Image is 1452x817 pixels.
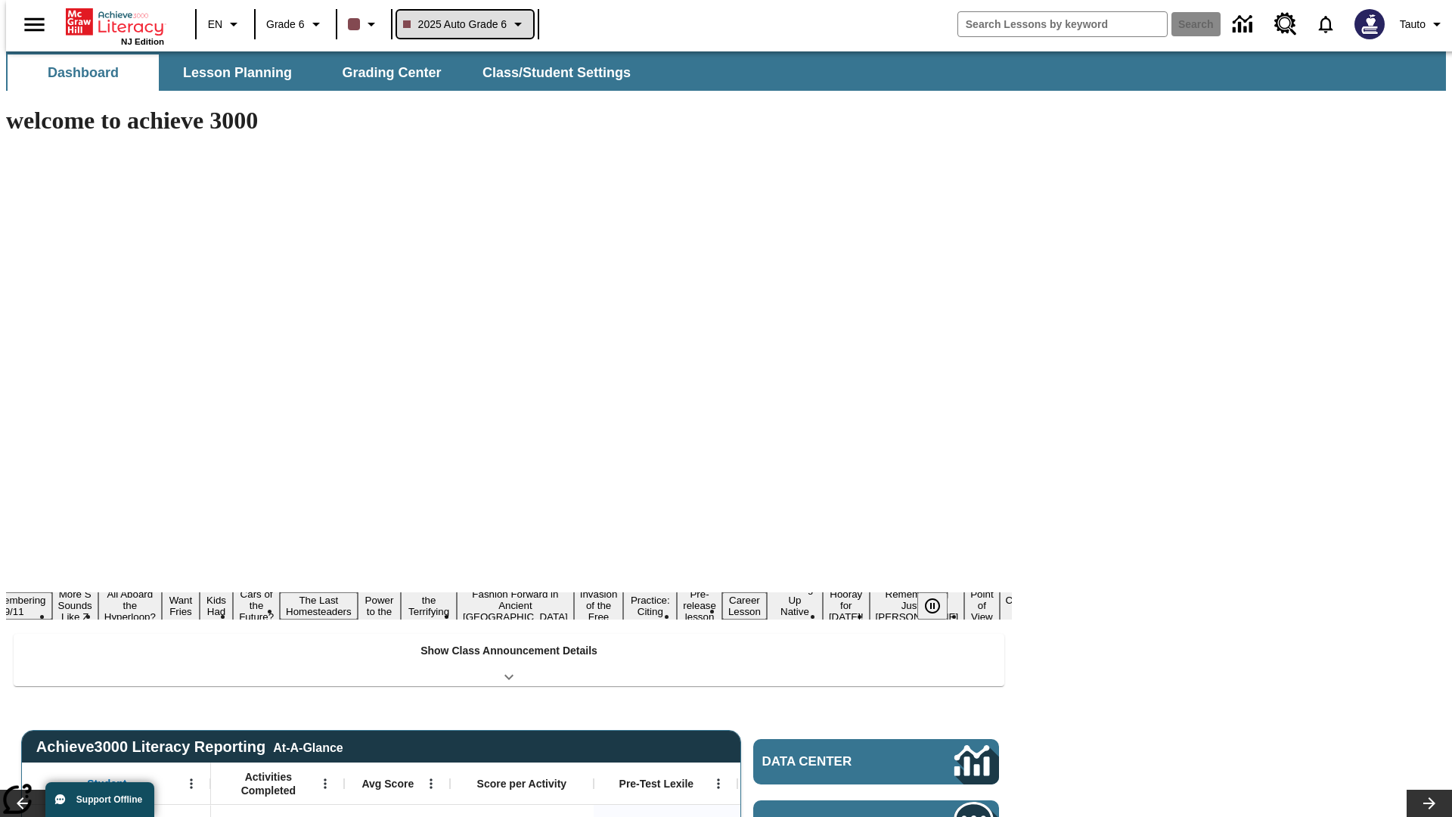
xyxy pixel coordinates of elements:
[45,782,154,817] button: Support Offline
[76,794,142,805] span: Support Offline
[707,772,730,795] button: Open Menu
[87,777,126,791] span: Student
[574,575,624,636] button: Slide 11 The Invasion of the Free CD
[12,2,57,47] button: Open side menu
[201,11,250,38] button: Language: EN, Select a language
[401,581,457,631] button: Slide 9 Attack of the Terrifying Tomatoes
[767,581,823,631] button: Slide 15 Cooking Up Native Traditions
[1407,790,1452,817] button: Lesson carousel, Next
[677,586,722,625] button: Slide 13 Pre-release lesson
[52,586,98,625] button: Slide 2 More S Sounds Like Z
[208,17,222,33] span: EN
[183,64,292,82] span: Lesson Planning
[762,754,904,769] span: Data Center
[722,592,767,620] button: Slide 14 Career Lesson
[482,64,631,82] span: Class/Student Settings
[48,64,119,82] span: Dashboard
[314,772,337,795] button: Open Menu
[260,11,331,38] button: Grade: Grade 6, Select a grade
[342,11,386,38] button: Class color is dark brown. Change class color
[6,107,1012,135] h1: welcome to achieve 3000
[1394,11,1452,38] button: Profile/Settings
[180,772,203,795] button: Open Menu
[8,54,159,91] button: Dashboard
[397,11,534,38] button: Class: 2025 Auto Grade 6, Select your class
[219,770,318,797] span: Activities Completed
[1345,5,1394,44] button: Select a new avatar
[917,592,948,620] button: Pause
[361,777,414,791] span: Avg Score
[457,586,574,625] button: Slide 10 Fashion Forward in Ancient Rome
[420,643,597,659] p: Show Class Announcement Details
[1354,9,1385,39] img: Avatar
[964,586,999,625] button: Slide 18 Point of View
[6,51,1446,91] div: SubNavbar
[477,777,567,791] span: Score per Activity
[619,777,694,791] span: Pre-Test Lexile
[753,739,999,784] a: Data Center
[1224,4,1265,45] a: Data Center
[280,592,358,620] button: Slide 7 The Last Homesteaders
[358,581,402,631] button: Slide 8 Solar Power to the People
[266,17,305,33] span: Grade 6
[917,592,963,620] div: Pause
[273,738,343,755] div: At-A-Glance
[870,586,965,625] button: Slide 17 Remembering Justice O'Connor
[121,37,164,46] span: NJ Edition
[162,570,200,642] button: Slide 4 Do You Want Fries With That?
[6,54,644,91] div: SubNavbar
[98,586,162,625] button: Slide 3 All Aboard the Hyperloop?
[1400,17,1426,33] span: Tauto
[162,54,313,91] button: Lesson Planning
[823,586,870,625] button: Slide 16 Hooray for Constitution Day!
[342,64,441,82] span: Grading Center
[1000,581,1072,631] button: Slide 19 The Constitution's Balancing Act
[403,17,507,33] span: 2025 Auto Grade 6
[66,7,164,37] a: Home
[200,570,233,642] button: Slide 5 Dirty Jobs Kids Had To Do
[623,581,677,631] button: Slide 12 Mixed Practice: Citing Evidence
[1306,5,1345,44] a: Notifications
[420,772,442,795] button: Open Menu
[233,586,280,625] button: Slide 6 Cars of the Future?
[36,738,343,756] span: Achieve3000 Literacy Reporting
[66,5,164,46] div: Home
[958,12,1167,36] input: search field
[316,54,467,91] button: Grading Center
[14,634,1004,686] div: Show Class Announcement Details
[470,54,643,91] button: Class/Student Settings
[1265,4,1306,45] a: Resource Center, Will open in new tab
